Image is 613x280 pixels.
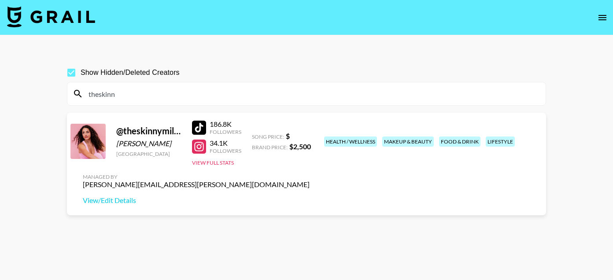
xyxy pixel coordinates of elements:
[486,136,515,147] div: lifestyle
[210,139,241,147] div: 34.1K
[116,125,181,136] div: @ theskinnymillionaire
[210,147,241,154] div: Followers
[252,133,284,140] span: Song Price:
[324,136,377,147] div: health / wellness
[289,142,311,151] strong: $ 2,500
[83,173,310,180] div: Managed By
[83,180,310,189] div: [PERSON_NAME][EMAIL_ADDRESS][PERSON_NAME][DOMAIN_NAME]
[439,136,480,147] div: food & drink
[210,120,241,129] div: 186.8K
[192,159,234,166] button: View Full Stats
[116,151,181,157] div: [GEOGRAPHIC_DATA]
[83,87,540,101] input: Search by User Name
[83,196,310,205] a: View/Edit Details
[286,132,290,140] strong: $
[210,129,241,135] div: Followers
[116,139,181,148] div: [PERSON_NAME]
[382,136,434,147] div: makeup & beauty
[252,144,288,151] span: Brand Price:
[7,6,95,27] img: Grail Talent
[594,9,611,26] button: open drawer
[81,67,180,78] span: Show Hidden/Deleted Creators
